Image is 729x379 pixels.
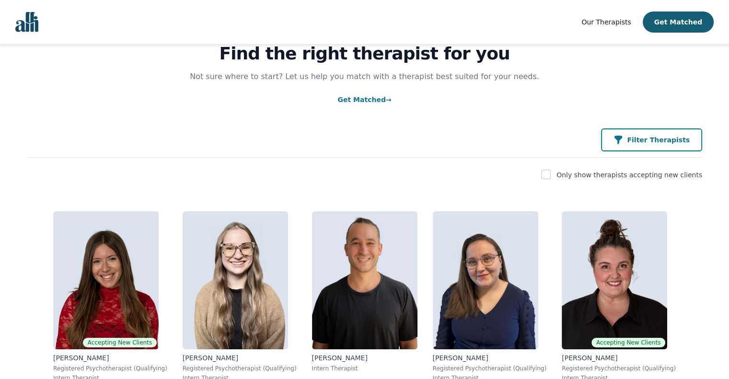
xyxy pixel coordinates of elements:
img: Vanessa_McCulloch [433,211,538,349]
p: Not sure where to start? Let us help you match with a therapist best suited for your needs. [181,71,549,82]
p: Filter Therapists [627,135,690,145]
span: Accepting New Clients [591,338,665,347]
button: Filter Therapists [601,128,702,151]
span: Our Therapists [581,18,631,26]
p: [PERSON_NAME] [53,353,167,363]
span: Accepting New Clients [83,338,157,347]
img: Kavon_Banejad [312,211,417,349]
a: Our Therapists [581,16,631,28]
h1: Find the right therapist for you [27,44,702,63]
img: Faith_Woodley [183,211,288,349]
button: Get Matched [643,11,714,33]
p: [PERSON_NAME] [312,353,417,363]
p: Registered Psychotherapist (Qualifying) [183,365,297,372]
p: Registered Psychotherapist (Qualifying) [433,365,547,372]
span: → [386,96,392,103]
p: Registered Psychotherapist (Qualifying) [53,365,167,372]
a: Get Matched [337,96,391,103]
img: Alisha_Levine [53,211,159,349]
img: alli logo [15,12,38,32]
p: Intern Therapist [312,365,417,372]
img: Janelle_Rushton [562,211,667,349]
label: Only show therapists accepting new clients [556,171,702,179]
p: Registered Psychotherapist (Qualifying) [562,365,676,372]
p: [PERSON_NAME] [183,353,297,363]
p: [PERSON_NAME] [433,353,547,363]
p: [PERSON_NAME] [562,353,676,363]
